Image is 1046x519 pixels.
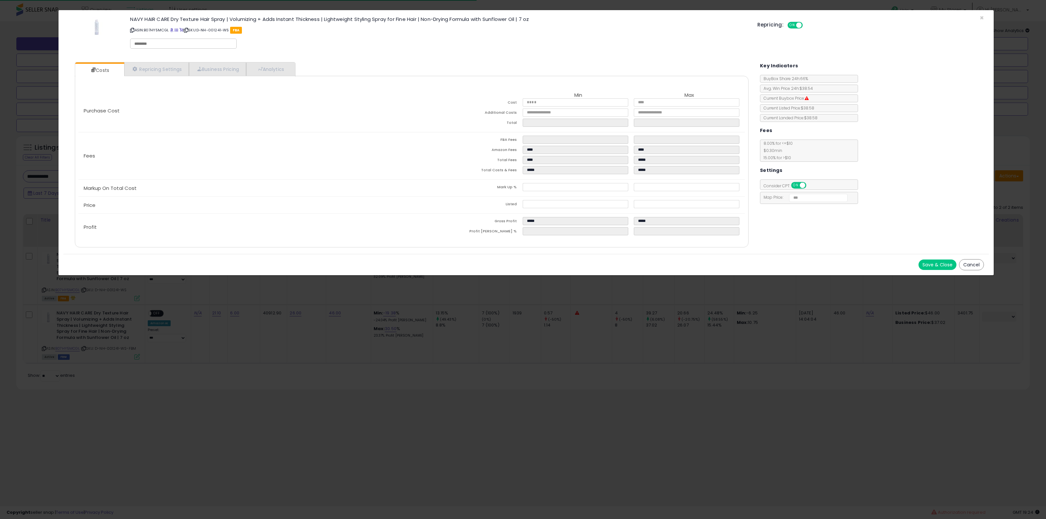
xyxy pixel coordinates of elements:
[412,136,523,146] td: FBA Fees
[246,62,295,76] a: Analytics
[760,62,798,70] h5: Key Indicators
[760,183,815,189] span: Consider CPT:
[412,217,523,227] td: Gross Profit
[959,259,984,270] button: Cancel
[230,27,242,34] span: FBA
[78,225,412,230] p: Profit
[760,115,818,121] span: Current Landed Price: $38.58
[760,95,809,101] span: Current Buybox Price:
[412,98,523,109] td: Cost
[805,96,809,100] i: Suppressed Buy Box
[78,108,412,113] p: Purchase Cost
[760,166,782,175] h5: Settings
[760,126,772,135] h5: Fees
[179,27,183,33] a: Your listing only
[412,119,523,129] td: Total
[412,156,523,166] td: Total Fees
[760,155,791,160] span: 15.00 % for > $10
[760,76,808,81] span: BuyBox Share 24h: 66%
[792,183,800,188] span: ON
[75,64,124,77] a: Costs
[189,62,246,76] a: Business Pricing
[78,203,412,208] p: Price
[87,17,107,36] img: 317t6gji6qL._SL60_.jpg
[788,23,796,28] span: ON
[760,105,814,111] span: Current Listed Price: $38.58
[760,86,813,91] span: Avg. Win Price 24h: $38.54
[412,200,523,210] td: Listed
[78,153,412,159] p: Fees
[634,92,745,98] th: Max
[124,62,189,76] a: Repricing Settings
[130,17,748,22] h3: NAVY HAIR CARE Dry Texture Hair Spray | Volumizing + Adds Instant Thickness | Lightweight Styling...
[412,146,523,156] td: Amazon Fees
[760,148,782,153] span: $0.30 min
[805,183,816,188] span: OFF
[412,183,523,193] td: Mark Up %
[919,259,956,270] button: Save & Close
[78,186,412,191] p: Markup On Total Cost
[175,27,178,33] a: All offer listings
[802,23,812,28] span: OFF
[412,166,523,176] td: Total Costs & Fees
[523,92,634,98] th: Min
[760,194,848,200] span: Map Price:
[130,25,748,35] p: ASIN: B07HY5MCGL | SKU: D-NH-001241-WS
[412,227,523,237] td: Profit [PERSON_NAME] %
[980,13,984,23] span: ×
[757,22,784,27] h5: Repricing:
[760,141,793,160] span: 8.00 % for <= $10
[170,27,174,33] a: BuyBox page
[412,109,523,119] td: Additional Costs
